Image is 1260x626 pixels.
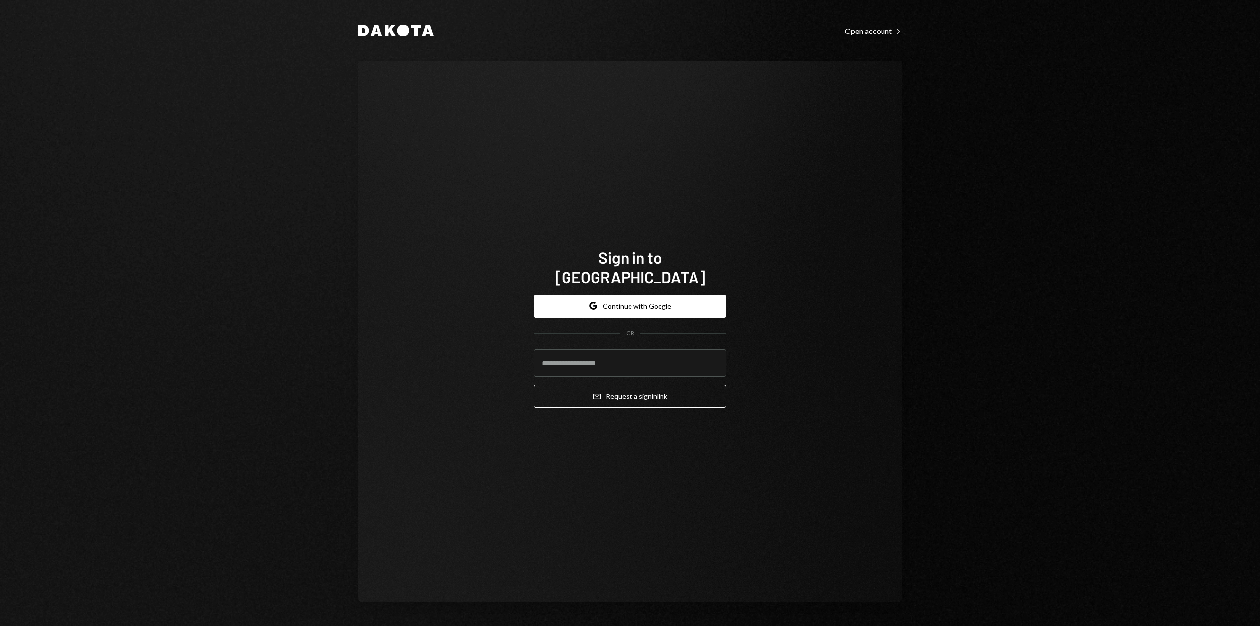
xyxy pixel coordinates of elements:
[845,26,902,36] div: Open account
[534,385,726,408] button: Request a signinlink
[626,329,634,338] div: OR
[534,295,726,318] button: Continue with Google
[845,25,902,36] a: Open account
[534,247,726,287] h1: Sign in to [GEOGRAPHIC_DATA]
